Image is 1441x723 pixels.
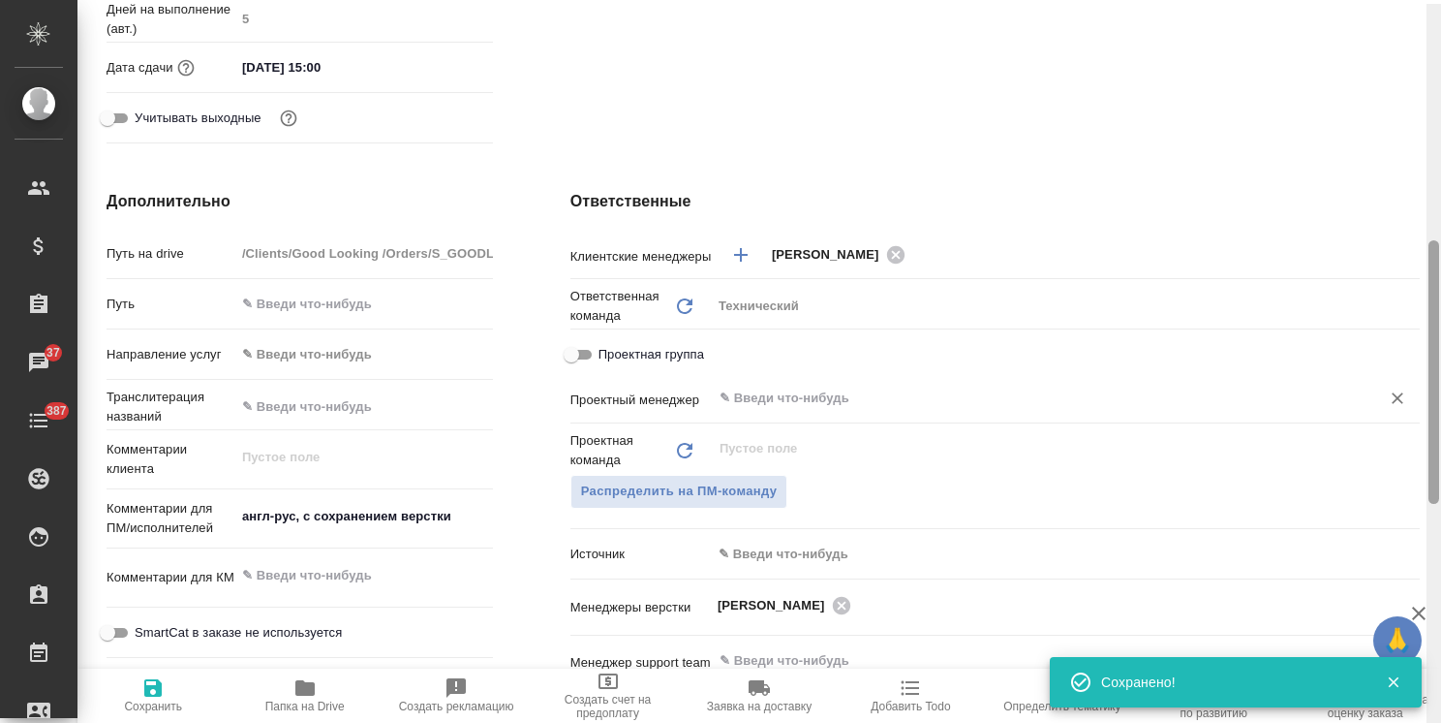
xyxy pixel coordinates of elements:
[1381,620,1414,661] span: 🙏
[718,387,1349,410] input: ✎ Введи что-нибудь
[5,338,73,387] a: 37
[570,598,712,617] p: Менеджеры верстки
[570,475,788,509] button: Распределить на ПМ-команду
[772,242,911,267] div: [PERSON_NAME]
[570,653,712,673] p: Менеджер support team
[684,669,835,723] button: Заявка на доставку
[598,345,704,364] span: Проектная группа
[581,481,778,503] span: Распределить на ПМ-команду
[107,440,235,479] p: Комментарии клиента
[235,53,405,81] input: ✎ Введи что-нибудь
[235,5,493,33] input: Пустое поле
[235,393,493,421] input: ✎ Введи что-нибудь
[718,596,837,615] span: [PERSON_NAME]
[107,190,493,213] h4: Дополнительно
[570,190,1420,213] h4: Ответственные
[107,568,235,587] p: Комментарии для КМ
[718,649,1349,673] input: ✎ Введи что-нибудь
[242,345,470,364] div: ✎ Введи что-нибудь
[1409,253,1413,257] button: Open
[173,55,199,80] button: Если добавить услуги и заполнить их объемом, то дата рассчитается автоматически
[399,700,514,713] span: Создать рекламацию
[107,58,173,78] p: Дата сдачи
[276,106,301,131] button: Выбери, если сб и вс нужно считать рабочими днями для выполнения заказа.
[1101,673,1357,692] div: Сохранено!
[570,431,673,470] p: Проектная команда
[235,338,493,371] div: ✎ Введи что-нибудь
[107,499,235,538] p: Комментарии для ПМ/исполнителей
[772,245,891,265] span: [PERSON_NAME]
[235,500,493,533] textarea: англ-рус, с сохранением верстки
[835,669,986,723] button: Добавить Todo
[871,700,950,713] span: Добавить Todo
[707,700,812,713] span: Заявка на доставку
[265,700,345,713] span: Папка на Drive
[1373,674,1413,691] button: Закрыть
[77,669,229,723] button: Сохранить
[718,437,1374,460] input: Пустое поле
[235,290,493,318] input: ✎ Введи что-нибудь
[107,244,235,264] p: Путь на drive
[1384,385,1411,412] button: Очистить
[35,401,78,421] span: 387
[712,290,1420,323] div: Технический
[718,232,764,278] button: Добавить менеджера
[235,239,493,267] input: Пустое поле
[712,538,1420,571] div: ✎ Введи что-нибудь
[570,545,712,564] p: Источник
[107,295,235,314] p: Путь
[107,388,235,426] p: Транслитерация названий
[107,345,235,364] p: Направление услуг
[543,693,671,720] span: Создать счет на предоплату
[135,623,342,643] span: SmartCat в заказе не используется
[987,669,1138,723] button: Определить тематику
[719,545,1396,564] div: ✎ Введи что-нибудь
[570,391,712,410] p: Проектный менеджер
[570,247,712,267] p: Клиентские менеджеры
[124,700,182,713] span: Сохранить
[135,109,261,128] span: Учитывать выходные
[570,287,673,326] p: Ответственная команда
[718,593,857,617] div: [PERSON_NAME]
[5,396,73,445] a: 387
[35,343,72,362] span: 37
[1373,616,1422,665] button: 🙏
[381,669,532,723] button: Создать рекламацию
[1003,700,1120,713] span: Определить тематику
[532,669,683,723] button: Создать счет на предоплату
[229,669,380,723] button: Папка на Drive
[1409,396,1413,400] button: Open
